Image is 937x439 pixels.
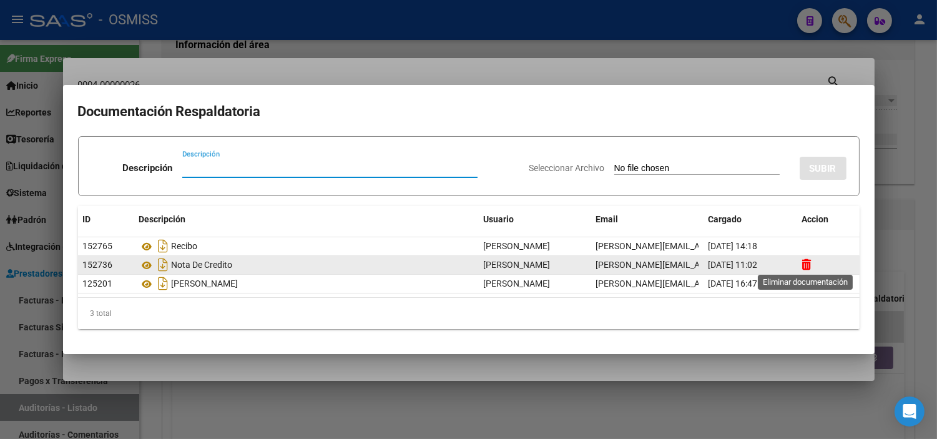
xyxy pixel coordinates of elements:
[596,241,868,251] span: [PERSON_NAME][EMAIL_ADDRESS][PERSON_NAME][DOMAIN_NAME]
[596,279,868,289] span: [PERSON_NAME][EMAIL_ADDRESS][PERSON_NAME][DOMAIN_NAME]
[155,255,172,275] i: Descargar documento
[802,214,829,224] span: Accion
[810,163,836,174] span: SUBIR
[139,236,474,256] div: Recibo
[704,206,797,233] datatable-header-cell: Cargado
[709,241,758,251] span: [DATE] 14:18
[479,206,591,233] datatable-header-cell: Usuario
[83,260,113,270] span: 152736
[83,241,113,251] span: 152765
[139,214,186,224] span: Descripción
[596,260,868,270] span: [PERSON_NAME][EMAIL_ADDRESS][PERSON_NAME][DOMAIN_NAME]
[484,279,551,289] span: [PERSON_NAME]
[797,206,860,233] datatable-header-cell: Accion
[591,206,704,233] datatable-header-cell: Email
[139,255,474,275] div: Nota De Credito
[155,274,172,293] i: Descargar documento
[895,397,925,427] div: Open Intercom Messenger
[709,279,758,289] span: [DATE] 16:47
[139,274,474,293] div: [PERSON_NAME]
[122,161,172,175] p: Descripción
[484,241,551,251] span: [PERSON_NAME]
[709,260,758,270] span: [DATE] 11:02
[529,163,605,173] span: Seleccionar Archivo
[596,214,619,224] span: Email
[83,279,113,289] span: 125201
[78,100,860,124] h2: Documentación Respaldatoria
[484,214,514,224] span: Usuario
[134,206,479,233] datatable-header-cell: Descripción
[78,206,134,233] datatable-header-cell: ID
[484,260,551,270] span: [PERSON_NAME]
[709,214,742,224] span: Cargado
[800,157,846,180] button: SUBIR
[83,214,91,224] span: ID
[155,236,172,256] i: Descargar documento
[78,298,860,329] div: 3 total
